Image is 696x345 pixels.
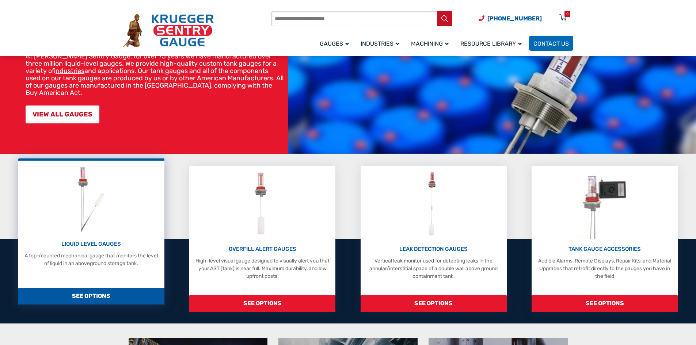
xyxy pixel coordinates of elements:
img: bg_hero_bannerksentry [288,0,696,154]
p: A top-mounted mechanical gauge that monitors the level of liquid in an aboveground storage tank. [22,252,161,267]
a: Contact Us [529,36,573,51]
div: 0 [566,11,568,17]
img: Krueger Sentry Gauge [123,14,214,47]
span: Machining [411,40,449,47]
p: High-level visual gauge designed to visually alert you that your AST (tank) is near full. Maximum... [193,257,332,280]
img: Liquid Level Gauges [72,164,110,234]
p: At [PERSON_NAME] Sentry Gauge, for over 75 years we have manufactured over three million liquid-l... [26,53,285,96]
span: Industries [361,40,399,47]
a: Gauges [315,35,356,52]
span: Resource Library [460,40,522,47]
p: LIQUID LEVEL GAUGES [22,240,161,248]
p: TANK GAUGE ACCESSORIES [535,245,674,253]
p: LEAK DETECTION GAUGES [364,245,503,253]
a: Machining [407,35,456,52]
span: [PHONE_NUMBER] [487,15,542,22]
a: Leak Detection Gauges LEAK DETECTION GAUGES Vertical leak monitor used for detecting leaks in the... [361,166,507,312]
span: SEE OPTIONS [532,295,678,312]
a: industries [56,67,84,75]
img: Overfill Alert Gauges [246,169,279,239]
a: Tank Gauge Accessories TANK GAUGE ACCESSORIES Audible Alarms, Remote Displays, Repair Kits, and M... [532,166,678,312]
span: SEE OPTIONS [18,288,164,304]
span: SEE OPTIONS [361,295,507,312]
img: Leak Detection Gauges [419,169,448,239]
a: Overfill Alert Gauges OVERFILL ALERT GAUGES High-level visual gauge designed to visually alert yo... [189,166,335,312]
p: Audible Alarms, Remote Displays, Repair Kits, and Material Upgrades that retrofit directly to the... [535,257,674,280]
a: Resource Library [456,35,529,52]
span: Gauges [320,40,349,47]
p: OVERFILL ALERT GAUGES [193,245,332,253]
a: VIEW ALL GAUGES [26,106,99,123]
a: Industries [356,35,407,52]
img: Tank Gauge Accessories [575,169,634,239]
a: Phone Number (920) 434-8860 [479,14,542,23]
a: Liquid Level Gauges LIQUID LEVEL GAUGES A top-mounted mechanical gauge that monitors the level of... [18,158,164,304]
p: Vertical leak monitor used for detecting leaks in the annular/interstitial space of a double wall... [364,257,503,280]
span: SEE OPTIONS [189,295,335,312]
span: Contact Us [533,40,569,47]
